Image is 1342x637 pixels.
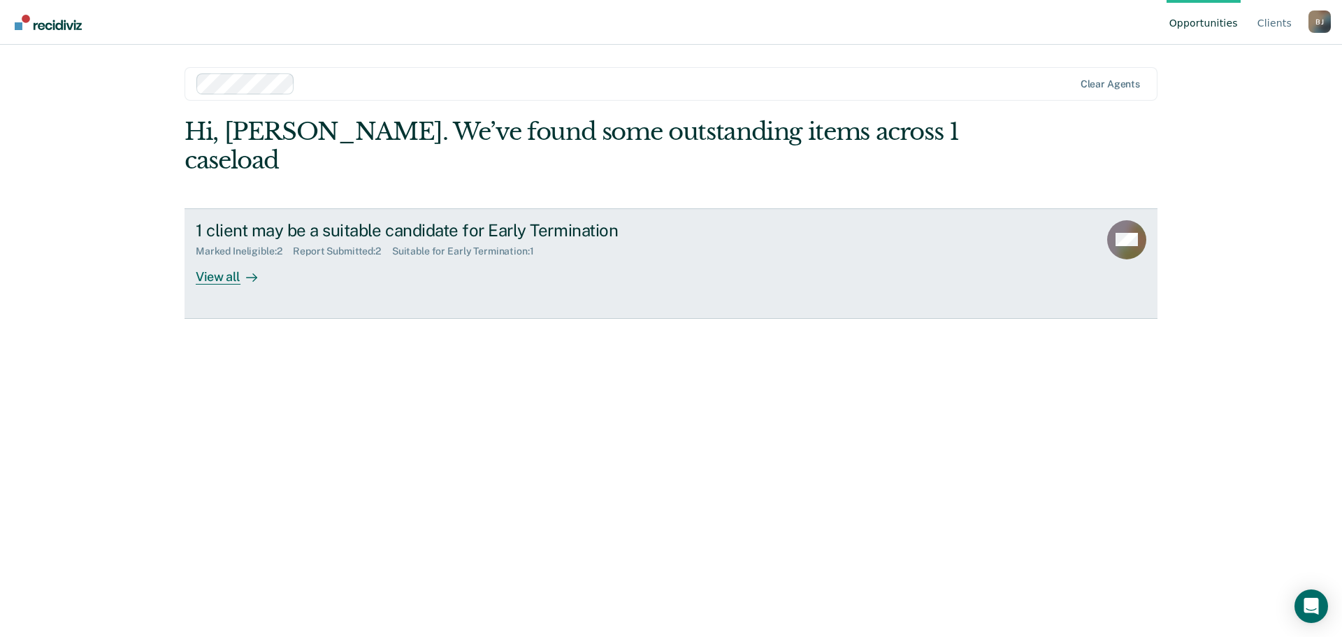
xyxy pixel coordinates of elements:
div: Suitable for Early Termination : 1 [392,245,545,257]
div: B J [1308,10,1331,33]
div: Hi, [PERSON_NAME]. We’ve found some outstanding items across 1 caseload [185,117,963,175]
div: 1 client may be a suitable candidate for Early Termination [196,220,686,241]
img: Recidiviz [15,15,82,30]
button: Profile dropdown button [1308,10,1331,33]
div: View all [196,257,274,285]
div: Marked Ineligible : 2 [196,245,293,257]
div: Open Intercom Messenger [1294,589,1328,623]
div: Report Submitted : 2 [293,245,392,257]
div: Clear agents [1081,78,1140,90]
a: 1 client may be a suitable candidate for Early TerminationMarked Ineligible:2Report Submitted:2Su... [185,208,1157,319]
